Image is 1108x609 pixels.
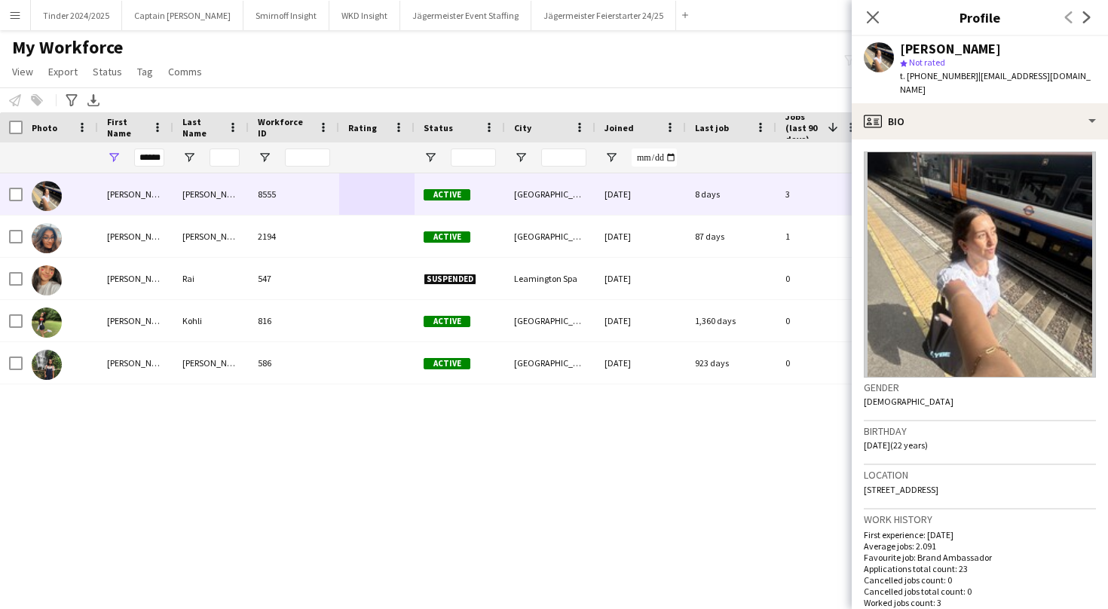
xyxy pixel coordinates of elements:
[32,181,62,211] img: Anisha Parsons-Solomon
[98,258,173,299] div: [PERSON_NAME]
[173,173,249,215] div: [PERSON_NAME]
[162,62,208,81] a: Comms
[900,42,1001,56] div: [PERSON_NAME]
[852,103,1108,139] div: Bio
[210,148,240,167] input: Last Name Filter Input
[84,91,103,109] app-action-btn: Export XLSX
[776,342,867,384] div: 0
[595,342,686,384] div: [DATE]
[595,258,686,299] div: [DATE]
[87,62,128,81] a: Status
[776,258,867,299] div: 0
[12,36,123,59] span: My Workforce
[541,148,586,167] input: City Filter Input
[173,216,249,257] div: [PERSON_NAME]
[686,173,776,215] div: 8 days
[32,308,62,338] img: Danisha Kohli
[505,216,595,257] div: [GEOGRAPHIC_DATA]
[686,300,776,341] div: 1,360 days
[595,173,686,215] div: [DATE]
[258,151,271,164] button: Open Filter Menu
[173,258,249,299] div: Rai
[864,563,1096,574] p: Applications total count: 23
[63,91,81,109] app-action-btn: Advanced filters
[32,350,62,380] img: Manisha Premlal
[168,65,202,78] span: Comms
[249,258,339,299] div: 547
[605,122,634,133] span: Joined
[864,484,938,495] span: [STREET_ADDRESS]
[424,151,437,164] button: Open Filter Menu
[864,529,1096,540] p: First experience: [DATE]
[243,1,329,30] button: Smirnoff Insight
[785,111,822,145] span: Jobs (last 90 days)
[285,148,330,167] input: Workforce ID Filter Input
[864,439,928,451] span: [DATE] (22 years)
[93,65,122,78] span: Status
[505,173,595,215] div: [GEOGRAPHIC_DATA]
[595,216,686,257] div: [DATE]
[249,216,339,257] div: 2194
[98,173,173,215] div: [PERSON_NAME]
[505,342,595,384] div: [GEOGRAPHIC_DATA]
[122,1,243,30] button: Captain [PERSON_NAME]
[173,300,249,341] div: Kohli
[909,57,945,68] span: Not rated
[131,62,159,81] a: Tag
[864,540,1096,552] p: Average jobs: 2.091
[505,300,595,341] div: [GEOGRAPHIC_DATA]
[182,116,222,139] span: Last Name
[776,216,867,257] div: 1
[864,424,1096,438] h3: Birthday
[514,151,528,164] button: Open Filter Menu
[31,1,122,30] button: Tinder 2024/2025
[864,574,1096,586] p: Cancelled jobs count: 0
[695,122,729,133] span: Last job
[173,342,249,384] div: [PERSON_NAME]
[137,65,153,78] span: Tag
[249,342,339,384] div: 586
[98,216,173,257] div: [PERSON_NAME]
[505,258,595,299] div: Leamington Spa
[864,597,1096,608] p: Worked jobs count: 3
[32,223,62,253] img: Anisha Patel
[98,300,173,341] div: [PERSON_NAME]
[424,189,470,200] span: Active
[864,552,1096,563] p: Favourite job: Brand Ambassador
[424,231,470,243] span: Active
[424,122,453,133] span: Status
[107,116,146,139] span: First Name
[531,1,676,30] button: Jägermeister Feierstarter 24/25
[864,396,953,407] span: [DEMOGRAPHIC_DATA]
[348,122,377,133] span: Rating
[6,62,39,81] a: View
[864,468,1096,482] h3: Location
[900,70,978,81] span: t. [PHONE_NUMBER]
[329,1,400,30] button: WKD Insight
[776,173,867,215] div: 3
[686,216,776,257] div: 87 days
[864,151,1096,378] img: Crew avatar or photo
[852,8,1108,27] h3: Profile
[400,1,531,30] button: Jägermeister Event Staffing
[134,148,164,167] input: First Name Filter Input
[32,122,57,133] span: Photo
[249,300,339,341] div: 816
[864,381,1096,394] h3: Gender
[182,151,196,164] button: Open Filter Menu
[686,342,776,384] div: 923 days
[249,173,339,215] div: 8555
[12,65,33,78] span: View
[107,151,121,164] button: Open Filter Menu
[258,116,312,139] span: Workforce ID
[424,358,470,369] span: Active
[48,65,78,78] span: Export
[595,300,686,341] div: [DATE]
[451,148,496,167] input: Status Filter Input
[632,148,677,167] input: Joined Filter Input
[864,586,1096,597] p: Cancelled jobs total count: 0
[900,70,1091,95] span: | [EMAIL_ADDRESS][DOMAIN_NAME]
[864,513,1096,526] h3: Work history
[776,300,867,341] div: 0
[424,274,476,285] span: Suspended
